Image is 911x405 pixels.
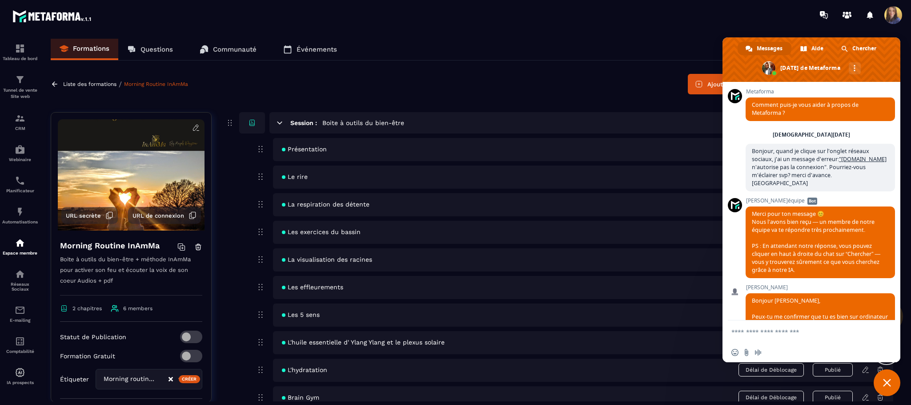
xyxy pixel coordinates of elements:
span: Metaforma [746,89,895,95]
a: formationformationTunnel de vente Site web [2,68,38,106]
a: formationformationTableau de bord [2,36,38,68]
p: Espace membre [2,251,38,255]
div: [DEMOGRAPHIC_DATA][DATE] [773,132,850,138]
img: formation [15,74,25,85]
button: Clear Selected [169,376,173,383]
span: L'hydratation [282,366,327,373]
a: Communauté [191,39,265,60]
div: Messages [738,42,791,55]
span: Merci pour ton message 😊 Nous l’avons bien reçu — un membre de notre équipe va te répondre très p... [752,210,880,274]
a: automationsautomationsWebinaire [2,138,38,169]
a: accountantaccountantComptabilité [2,329,38,360]
a: formationformationCRM [2,106,38,138]
span: 6 members [123,305,153,312]
img: logo [12,8,92,24]
span: Délai de Déblocage [738,391,804,404]
p: Tunnel de vente Site web [2,87,38,100]
p: Tableau de bord [2,56,38,61]
span: Envoyer un fichier [743,349,750,356]
span: Le rire [282,173,308,180]
p: IA prospects [2,380,38,385]
button: Publié [813,363,853,377]
p: Automatisations [2,219,38,224]
span: Messages [757,42,783,55]
div: Autres canaux [849,62,861,74]
p: Réseaux Sociaux [2,282,38,292]
p: Formation Gratuit [60,352,115,360]
a: Formations [51,39,118,60]
span: URL secrète [66,212,101,219]
span: URL de connexion [132,212,184,219]
img: automations [15,207,25,217]
p: Formations [73,45,109,53]
span: La visualisation des racines [282,256,372,263]
img: email [15,305,25,316]
img: scheduler [15,175,25,186]
span: Comment puis-je vous aider à propos de Metaforma ? [752,101,859,117]
p: Étiqueter [60,376,89,383]
span: [PERSON_NAME] [746,284,895,291]
a: emailemailE-mailing [2,298,38,329]
a: schedulerschedulerPlanificateur [2,169,38,200]
div: Fermer le chat [874,369,900,396]
p: Webinaire [2,157,38,162]
a: Liste des formations [63,81,116,87]
span: La respiration des détente [282,201,369,208]
p: Planificateur [2,188,38,193]
a: automationsautomationsEspace membre [2,231,38,262]
div: Créer [179,375,201,383]
img: social-network [15,269,25,279]
span: 2 chapitres [72,305,102,312]
span: Les exercices du bassin [282,228,361,235]
p: Boite à outils du bien-être + méthode InAmMa pour activer son feu et écouter la voix de son coeur... [60,254,202,296]
h4: Morning Routine InAmMa [60,239,160,252]
div: Chercher [833,42,885,55]
p: Communauté [213,45,257,53]
span: Morning routine InAmMa [101,374,159,384]
button: Publié [813,391,853,404]
span: Bonjour [PERSON_NAME], Peux-tu me confirmer que tu es bien sur ordinateur et sur Google Chrome lo... [752,297,888,377]
div: Aide [792,42,832,55]
span: Aide [811,42,823,55]
span: Message audio [754,349,762,356]
span: Bot [807,198,817,205]
a: automationsautomationsAutomatisations [2,200,38,231]
p: Comptabilité [2,349,38,354]
span: Délai de Déblocage [738,363,804,377]
img: formation [15,43,25,54]
span: Bonjour, quand je clique sur l'onglet réseaux sociaux, j'ai un message d'erreur: n'autorise pas l... [752,147,887,187]
span: Brain Gym [282,394,319,401]
a: Questions [118,39,182,60]
span: [PERSON_NAME]équipe [746,198,895,204]
img: automations [15,367,25,378]
img: automations [15,238,25,248]
img: background [58,119,205,231]
button: URL secrète [61,207,118,224]
button: URL de connexion [128,207,201,224]
div: Search for option [96,369,202,389]
p: Statut de Publication [60,333,126,340]
h6: Session : [290,119,317,126]
span: L'huile essentielle d' Ylang Ylang et le plexus solaire [282,339,445,346]
span: Les effleurements [282,283,343,291]
span: Insérer un emoji [731,349,738,356]
span: / [119,80,122,89]
a: Morning Routine InAmMa [124,81,188,87]
span: Chercher [852,42,876,55]
p: Événements [297,45,337,53]
img: formation [15,113,25,124]
img: accountant [15,336,25,347]
a: social-networksocial-networkRéseaux Sociaux [2,262,38,298]
button: Ajouter une session [688,74,772,94]
p: E-mailing [2,318,38,323]
a: "[DOMAIN_NAME] [839,155,887,163]
img: automations [15,144,25,155]
a: Événements [274,39,346,60]
textarea: Entrez votre message... [731,328,872,336]
span: Présentation [282,146,327,153]
span: Les 5 sens [282,311,320,318]
p: CRM [2,126,38,131]
p: Questions [140,45,173,53]
h5: Boite à outils du bien-être [322,118,404,127]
